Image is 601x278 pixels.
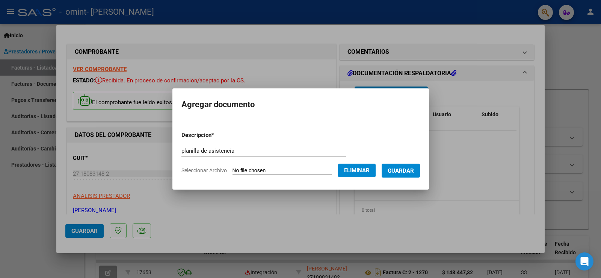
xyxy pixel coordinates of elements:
[344,167,370,174] span: Eliminar
[181,97,420,112] h2: Agregar documento
[181,167,227,173] span: Seleccionar Archivo
[575,252,593,270] div: Open Intercom Messenger
[338,164,376,177] button: Eliminar
[388,167,414,174] span: Guardar
[181,131,253,140] p: Descripcion
[382,164,420,178] button: Guardar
